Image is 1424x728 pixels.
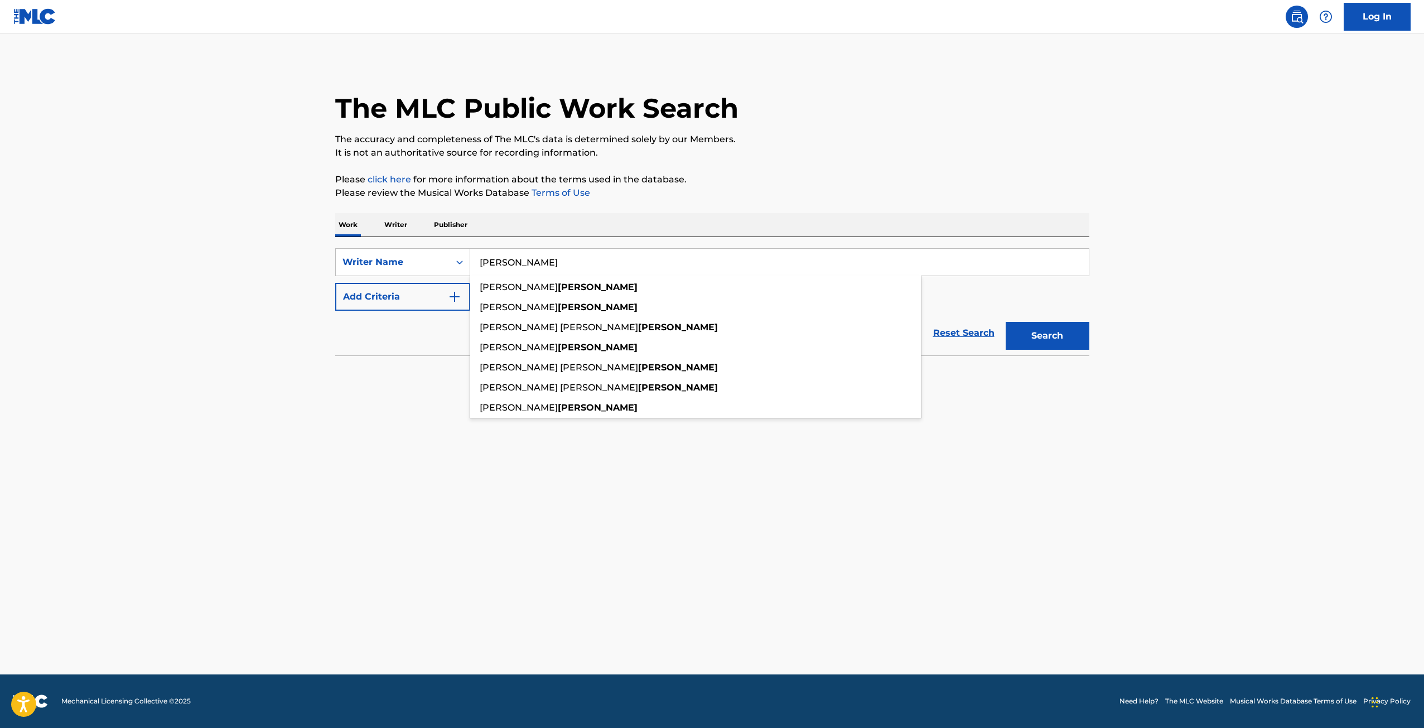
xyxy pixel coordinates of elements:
[1368,674,1424,728] iframe: Chat Widget
[1315,6,1337,28] div: Help
[335,213,361,237] p: Work
[480,342,558,353] span: [PERSON_NAME]
[480,402,558,413] span: [PERSON_NAME]
[480,382,638,393] span: [PERSON_NAME] [PERSON_NAME]
[1286,6,1308,28] a: Public Search
[480,302,558,312] span: [PERSON_NAME]
[1165,696,1223,706] a: The MLC Website
[335,248,1089,355] form: Search Form
[342,255,443,269] div: Writer Name
[335,146,1089,160] p: It is not an authoritative source for recording information.
[1290,10,1304,23] img: search
[381,213,411,237] p: Writer
[335,186,1089,200] p: Please review the Musical Works Database
[448,290,461,303] img: 9d2ae6d4665cec9f34b9.svg
[529,187,590,198] a: Terms of Use
[335,173,1089,186] p: Please for more information about the terms used in the database.
[368,174,411,185] a: click here
[480,282,558,292] span: [PERSON_NAME]
[638,322,718,332] strong: [PERSON_NAME]
[335,133,1089,146] p: The accuracy and completeness of The MLC's data is determined solely by our Members.
[1319,10,1333,23] img: help
[1006,322,1089,350] button: Search
[480,322,638,332] span: [PERSON_NAME] [PERSON_NAME]
[1230,696,1357,706] a: Musical Works Database Terms of Use
[1372,686,1378,719] div: Drag
[13,695,48,708] img: logo
[335,283,470,311] button: Add Criteria
[638,362,718,373] strong: [PERSON_NAME]
[1344,3,1411,31] a: Log In
[638,382,718,393] strong: [PERSON_NAME]
[431,213,471,237] p: Publisher
[558,282,638,292] strong: [PERSON_NAME]
[335,91,738,125] h1: The MLC Public Work Search
[928,321,1000,345] a: Reset Search
[480,362,638,373] span: [PERSON_NAME] [PERSON_NAME]
[558,342,638,353] strong: [PERSON_NAME]
[61,696,191,706] span: Mechanical Licensing Collective © 2025
[1363,696,1411,706] a: Privacy Policy
[558,402,638,413] strong: [PERSON_NAME]
[13,8,56,25] img: MLC Logo
[558,302,638,312] strong: [PERSON_NAME]
[1119,696,1158,706] a: Need Help?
